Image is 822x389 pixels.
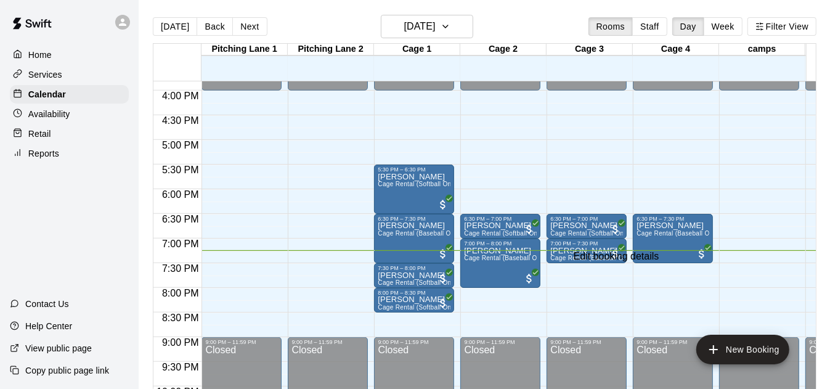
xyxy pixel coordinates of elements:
button: [DATE] [153,17,197,36]
span: All customers have paid [437,272,449,285]
div: Edit booking details [574,251,659,262]
p: Home [28,49,52,61]
p: View public page [25,342,92,354]
div: 9:00 PM – 11:59 PM [291,339,364,345]
button: Week [704,17,743,36]
span: 4:30 PM [159,115,202,126]
h6: [DATE] [404,18,436,35]
p: Calendar [28,88,66,100]
button: Rooms [588,17,633,36]
span: 5:30 PM [159,165,202,175]
p: Availability [28,108,70,120]
span: All customers have paid [523,223,535,235]
span: Cage Rental (Softball Only) [378,304,458,311]
span: 9:00 PM [159,337,202,348]
span: All customers have paid [437,248,449,260]
div: 6:30 PM – 7:30 PM: Adam Summers [633,214,713,263]
span: Cage Rental (Softball Only) [550,230,631,237]
div: Pitching Lane 2 [288,44,374,55]
div: 7:30 PM – 8:00 PM [378,265,450,271]
span: All customers have paid [609,223,622,235]
span: 8:00 PM [159,288,202,298]
div: 9:00 PM – 11:59 PM [205,339,278,345]
button: Back [197,17,233,36]
div: 5:30 PM – 6:30 PM [378,166,450,173]
div: 9:00 PM – 11:59 PM [637,339,709,345]
div: 9:00 PM – 11:59 PM [464,339,537,345]
div: 6:30 PM – 7:00 PM: Jordan LaBarbera [547,214,627,239]
div: 6:30 PM – 7:00 PM [550,216,623,222]
span: All customers have paid [437,297,449,309]
button: Next [232,17,267,36]
div: 6:30 PM – 7:00 PM [464,216,537,222]
span: 8:30 PM [159,313,202,323]
span: Cage Rental (Baseball Only) [378,230,462,237]
span: All customers have paid [437,199,449,211]
div: 9:00 PM – 11:59 PM [550,339,623,345]
p: Help Center [25,320,72,332]
div: 6:30 PM – 7:00 PM: Sam Hassall [460,214,540,239]
span: 7:00 PM [159,239,202,249]
button: Day [672,17,704,36]
div: Pitching Lane 1 [201,44,288,55]
span: 6:30 PM [159,214,202,224]
div: Cage 4 [633,44,719,55]
div: 7:30 PM – 8:00 PM: Bryn True [374,263,454,288]
span: Cage Rental (Baseball Only) [550,255,634,261]
div: Cage 2 [460,44,547,55]
button: add [696,335,789,364]
p: Services [28,68,62,81]
span: 9:30 PM [159,362,202,372]
div: camps [719,44,805,55]
span: 7:30 PM [159,263,202,274]
div: Cage 3 [547,44,633,55]
span: Cage Rental (Softball Only) [378,279,458,286]
p: Reports [28,147,59,160]
div: 6:30 PM – 7:30 PM: Finn Taylor [374,214,454,263]
span: 6:00 PM [159,189,202,200]
p: Contact Us [25,298,69,310]
div: Cage 1 [374,44,460,55]
div: 6:30 PM – 7:30 PM [378,216,450,222]
div: 8:00 PM – 8:30 PM [378,290,450,296]
span: Cage Rental (Softball Only) [464,230,545,237]
span: 5:00 PM [159,140,202,150]
span: 4:00 PM [159,91,202,101]
span: All customers have paid [696,248,708,260]
div: 6:30 PM – 7:30 PM [637,216,709,222]
div: 7:00 PM – 8:00 PM: Cole Ravary [460,239,540,288]
div: 7:00 PM – 7:30 PM: Paul Friemann [547,239,627,263]
span: Cage Rental (Baseball Only) [637,230,720,237]
p: Copy public page link [25,364,109,377]
button: Staff [632,17,667,36]
div: 5:30 PM – 6:30 PM: Jean-Luc Proulx [374,165,454,214]
div: 9:00 PM – 11:59 PM [378,339,450,345]
div: 8:00 PM – 8:30 PM: Braden Clark [374,288,454,313]
span: All customers have paid [609,248,622,260]
div: 7:00 PM – 7:30 PM [550,240,623,247]
span: Cage Rental (Baseball Only) [464,255,548,261]
span: All customers have paid [523,272,535,285]
span: Cage Rental (Softball Only) [378,181,458,187]
button: Filter View [747,17,816,36]
p: Retail [28,128,51,140]
div: 7:00 PM – 8:00 PM [464,240,537,247]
